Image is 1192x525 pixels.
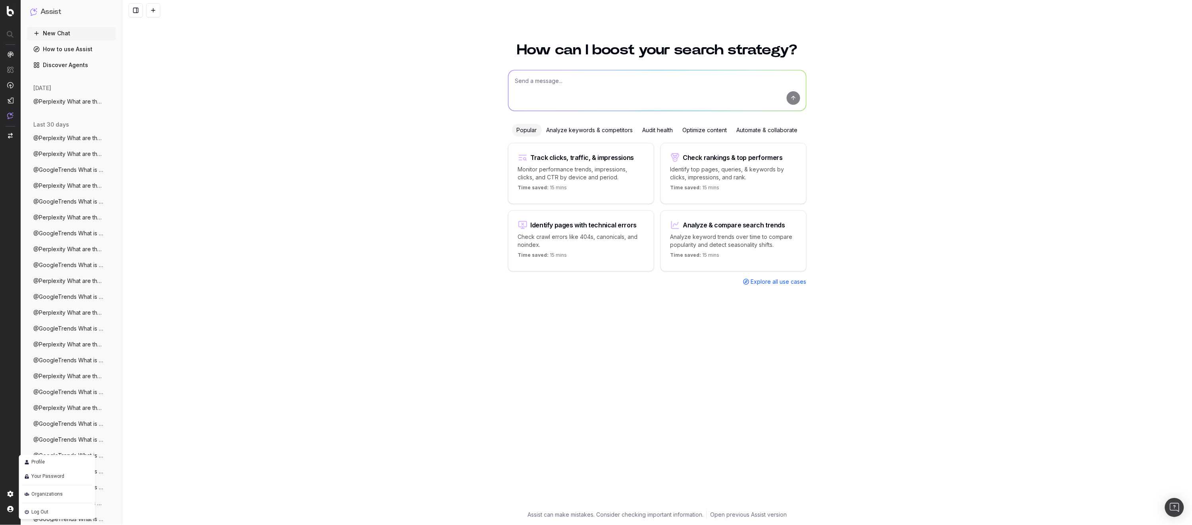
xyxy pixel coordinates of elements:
[27,386,116,398] button: @GoogleTrends What is currently trending
[678,124,732,137] div: Optimize content
[7,491,13,497] img: Setting
[33,372,103,380] span: @Perplexity What are the trending topics
[27,275,116,287] button: @Perplexity What are the trending topics
[30,6,113,17] button: Assist
[508,43,807,57] h1: How can I boost your search strategy?
[7,506,13,512] img: My account
[33,84,51,92] span: [DATE]
[27,95,116,108] button: @Perplexity What are the trending topics
[7,97,13,104] img: Studio
[22,489,92,500] a: Organizations
[22,507,92,518] a: Log Out
[33,293,103,301] span: @GoogleTrends What is currently trending
[670,252,701,258] span: Time saved:
[27,43,116,56] a: How to use Assist
[22,508,32,517] img: logout
[32,472,65,481] span: Your Password
[40,6,61,17] h1: Assist
[33,325,103,333] span: @GoogleTrends What is currently trending
[1165,498,1184,517] div: Open Intercom Messenger
[33,436,103,444] span: @GoogleTrends What is currently trending
[33,356,103,364] span: @GoogleTrends What is currently trending
[32,490,63,499] span: Organizations
[27,243,116,256] button: @Perplexity What are the trending topics
[542,124,638,137] div: Analyze keywords & competitors
[22,457,92,468] a: Profile
[33,245,103,253] span: @Perplexity What are the trending topics
[518,185,567,194] p: 15 mins
[531,222,637,228] div: Identify pages with technical errors
[670,252,720,262] p: 15 mins
[518,185,549,190] span: Time saved:
[33,277,103,285] span: @Perplexity What are the trending topics
[670,185,720,194] p: 15 mins
[33,388,103,396] span: @GoogleTrends What is currently trending
[27,417,116,430] button: @GoogleTrends What is currently trending
[638,124,678,137] div: Audit health
[33,134,103,142] span: @Perplexity What are the trending topics
[33,98,103,106] span: @Perplexity What are the trending topics
[27,163,116,176] button: @GoogleTrends What is currently trending
[27,306,116,319] button: @Perplexity What are the trending topics
[33,340,103,348] span: @Perplexity What are the trending topics
[33,309,103,317] span: @Perplexity What are the trending topics
[30,8,37,15] img: Assist
[518,252,549,258] span: Time saved:
[22,472,32,481] img: password
[33,198,103,206] span: @GoogleTrends What is currently trending
[27,338,116,351] button: @Perplexity What are the trending topics
[518,233,644,249] p: Check crawl errors like 404s, canonicals, and noindex.
[27,354,116,367] button: @GoogleTrends What is currently trending
[27,290,116,303] button: @GoogleTrends What is currently trending
[7,82,13,88] img: Activation
[33,420,103,428] span: @GoogleTrends What is currently trending
[7,112,13,119] img: Assist
[683,222,786,228] div: Analyze & compare search trends
[27,449,116,462] button: @GoogleTrends What is currently trending
[8,133,13,138] img: Switch project
[7,66,13,73] img: Intelligence
[32,458,45,467] span: Profile
[27,195,116,208] button: @GoogleTrends What is currently trending
[33,213,103,221] span: @Perplexity What are the trending topics
[27,259,116,271] button: @GoogleTrends What is currently trending
[22,471,92,482] a: Your Password
[732,124,803,137] div: Automate & collaborate
[32,508,49,517] span: Log Out
[33,404,103,412] span: @Perplexity What are the trending topics
[27,433,116,446] button: @GoogleTrends What is currently trending
[670,165,797,181] p: Identify top pages, queries, & keywords by clicks, impressions, and rank.
[22,490,32,499] img: organization
[518,252,567,262] p: 15 mins
[27,59,116,71] a: Discover Agents
[670,185,701,190] span: Time saved:
[33,121,69,129] span: last 30 days
[512,124,542,137] div: Popular
[751,278,807,286] span: Explore all use cases
[33,166,103,174] span: @GoogleTrends What is currently trending
[27,227,116,240] button: @GoogleTrends What is currently trending
[683,154,783,161] div: Check rankings & top performers
[33,182,103,190] span: @Perplexity What are the trending topics
[27,179,116,192] button: @Perplexity What are the trending topics
[33,452,103,460] span: @GoogleTrends What is currently trending
[528,511,703,519] p: Assist can make mistakes. Consider checking important information.
[27,370,116,383] button: @Perplexity What are the trending topics
[27,148,116,160] button: @Perplexity What are the trending topics
[670,233,797,249] p: Analyze keyword trends over time to compare popularity and detect seasonality shifts.
[27,132,116,144] button: @Perplexity What are the trending topics
[743,278,807,286] a: Explore all use cases
[27,27,116,40] button: New Chat
[531,154,634,161] div: Track clicks, traffic, & impressions
[7,6,14,16] img: Botify logo
[27,402,116,414] button: @Perplexity What are the trending topics
[710,511,787,519] a: Open previous Assist version
[33,261,103,269] span: @GoogleTrends What is currently trending
[27,211,116,224] button: @Perplexity What are the trending topics
[33,150,103,158] span: @Perplexity What are the trending topics
[7,51,13,58] img: Analytics
[33,229,103,237] span: @GoogleTrends What is currently trending
[27,322,116,335] button: @GoogleTrends What is currently trending
[22,458,32,467] img: profile
[518,165,644,181] p: Monitor performance trends, impressions, clicks, and CTR by device and period.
